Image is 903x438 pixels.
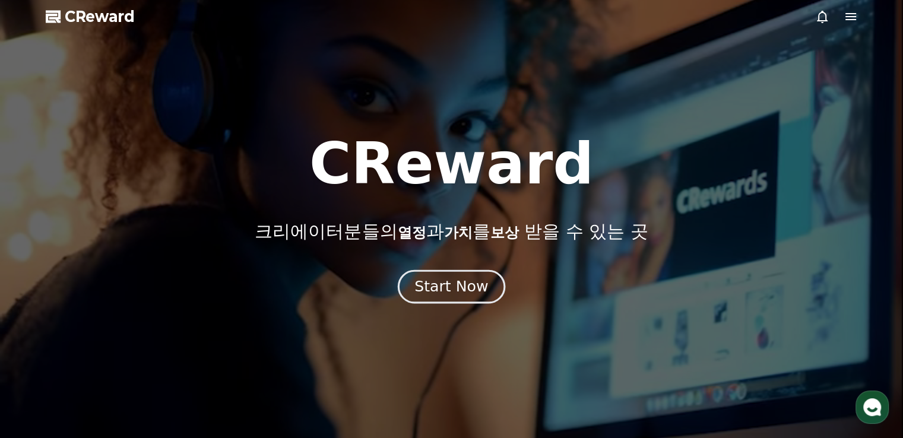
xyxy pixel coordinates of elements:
[109,358,123,367] span: 대화
[46,7,135,26] a: CReward
[183,357,198,367] span: 설정
[4,339,78,369] a: 홈
[398,270,505,304] button: Start Now
[37,357,45,367] span: 홈
[397,224,426,241] span: 열정
[400,283,503,294] a: Start Now
[309,135,594,192] h1: CReward
[153,339,228,369] a: 설정
[490,224,518,241] span: 보상
[65,7,135,26] span: CReward
[78,339,153,369] a: 대화
[443,224,472,241] span: 가치
[414,277,488,297] div: Start Now
[255,221,648,242] p: 크리에이터분들의 과 를 받을 수 있는 곳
